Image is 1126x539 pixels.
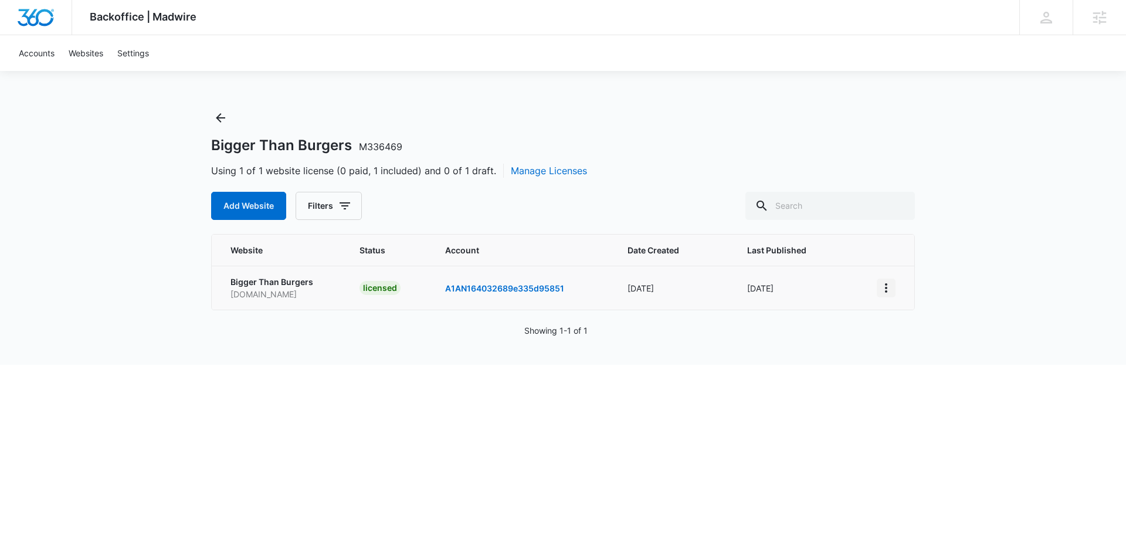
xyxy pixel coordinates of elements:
[110,35,156,71] a: Settings
[628,244,702,256] span: Date Created
[296,192,362,220] button: Filters
[524,324,588,337] p: Showing 1-1 of 1
[211,109,230,127] button: Back
[733,266,863,310] td: [DATE]
[359,281,401,295] div: licensed
[445,283,564,293] a: A1AN164032689e335d95851
[230,276,331,288] p: Bigger Than Burgers
[211,137,402,154] h1: Bigger Than Burgers
[230,288,331,300] p: [DOMAIN_NAME]
[62,35,110,71] a: Websites
[747,244,832,256] span: Last Published
[511,164,587,178] button: Manage Licenses
[359,244,417,256] span: Status
[613,266,733,310] td: [DATE]
[211,192,286,220] button: Add Website
[445,244,599,256] span: Account
[877,279,896,297] button: View More
[230,244,314,256] span: Website
[359,141,402,152] span: M336469
[12,35,62,71] a: Accounts
[211,164,587,178] span: Using 1 of 1 website license (0 paid, 1 included) and 0 of 1 draft.
[90,11,196,23] span: Backoffice | Madwire
[745,192,915,220] input: Search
